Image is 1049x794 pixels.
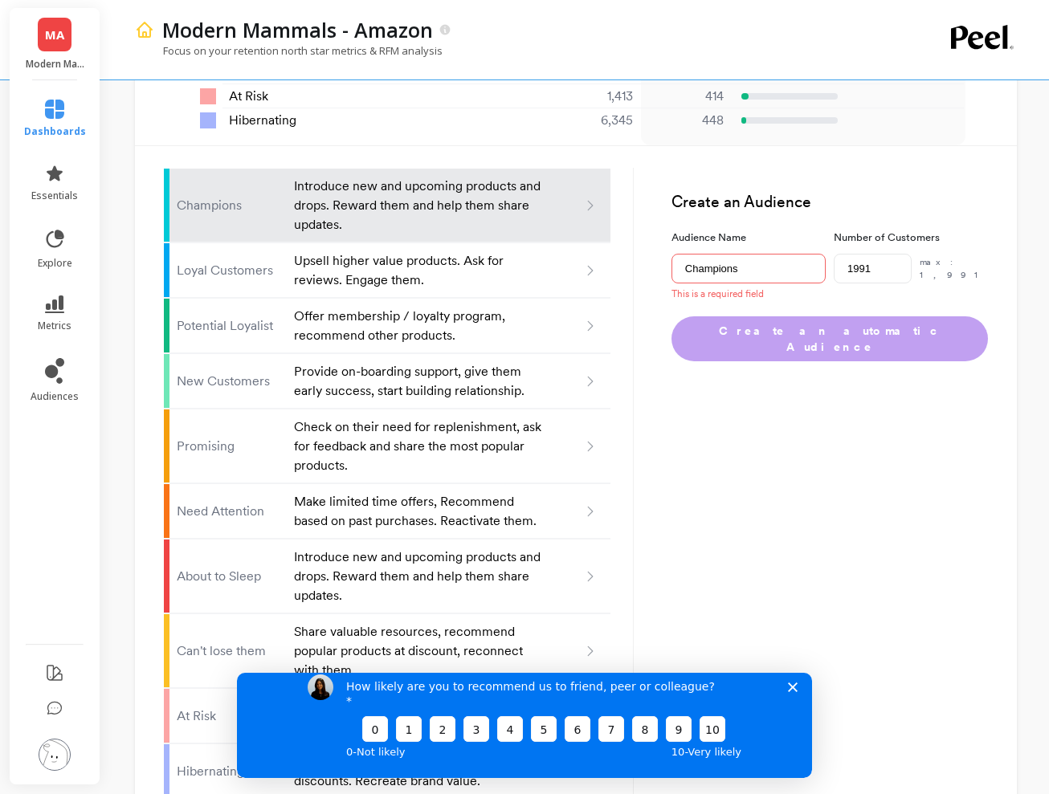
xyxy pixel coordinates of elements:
[38,257,72,270] span: explore
[294,622,545,680] p: Share valuable resources, recommend popular products at discount, reconnect with them.
[177,437,284,456] p: Promising
[653,111,724,130] p: 448
[135,43,443,58] p: Focus on your retention north star metrics & RFM analysis
[294,307,545,345] p: Offer membership / loyalty program, recommend other products.
[834,230,988,246] label: Number of Customers
[229,87,268,106] span: At Risk
[294,362,545,401] p: Provide on-boarding support, give them early success, start building relationship.
[294,251,545,290] p: Upsell higher value products. Ask for reviews. Engage them.
[294,492,545,531] p: Make limited time offers, Recommend based on past purchases. Reactivate them.
[162,16,433,43] p: Modern Mammals - Amazon
[671,230,826,246] label: Audience Name
[26,58,84,71] p: Modern Mammals - Amazon
[294,548,545,605] p: Introduce new and upcoming products and drops. Reward them and help them share updates.
[177,372,284,391] p: New Customers
[39,739,71,771] img: profile picture
[834,254,912,283] input: e.g. 500
[671,191,988,214] h3: Create an Audience
[488,111,653,130] div: 6,345
[177,641,284,661] p: Can't lose them
[177,567,284,586] p: About to Sleep
[38,320,71,332] span: metrics
[229,111,296,130] span: Hibernating
[488,87,653,106] div: 1,413
[920,255,988,282] p: max: 1,991
[177,316,284,336] p: Potential Loyalist
[177,762,284,781] p: Hibernating
[177,706,284,726] p: At Risk
[294,417,545,475] p: Check on their need for replenishment, ask for feedback and share the most popular products.
[177,196,284,215] p: Champions
[653,87,724,106] p: 414
[237,673,812,778] iframe: Survey by Kateryna from Peel
[31,390,79,403] span: audiences
[135,20,154,39] img: header icon
[45,26,64,44] span: MA
[24,125,86,138] span: dashboards
[671,254,826,283] input: e.g. Black friday
[671,316,988,361] button: Create an automatic Audience
[294,177,545,234] p: Introduce new and upcoming products and drops. Reward them and help them share updates.
[31,189,78,202] span: essentials
[671,287,826,300] p: This is a required field
[177,261,284,280] p: Loyal Customers
[177,502,284,521] p: Need Attention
